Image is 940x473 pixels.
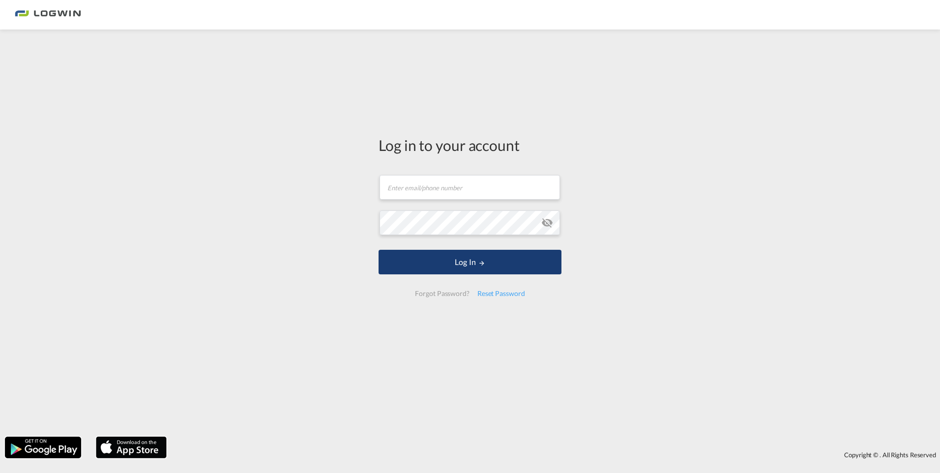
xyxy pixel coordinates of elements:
button: LOGIN [379,250,561,274]
img: google.png [4,436,82,459]
md-icon: icon-eye-off [541,217,553,229]
input: Enter email/phone number [380,175,560,200]
img: bc73a0e0d8c111efacd525e4c8ad7d32.png [15,4,81,26]
img: apple.png [95,436,168,459]
div: Copyright © . All Rights Reserved [172,446,940,463]
div: Log in to your account [379,135,561,155]
div: Forgot Password? [411,285,473,302]
div: Reset Password [473,285,529,302]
